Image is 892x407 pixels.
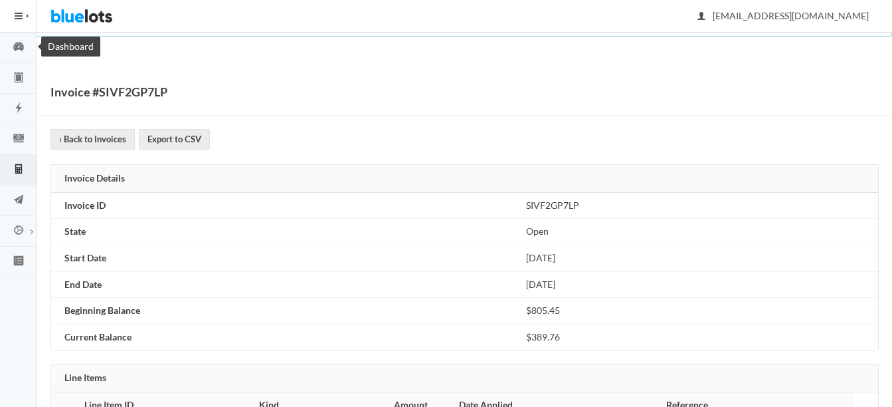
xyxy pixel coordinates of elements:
[51,364,878,392] div: Line Items
[521,324,878,350] td: $389.76
[64,200,106,211] b: Invoice ID
[521,245,878,272] td: [DATE]
[64,305,140,316] b: Beginning Balance
[41,37,100,57] div: Dashboard
[139,129,210,150] a: Export to CSV
[698,10,869,21] span: [EMAIL_ADDRESS][DOMAIN_NAME]
[51,165,878,193] div: Invoice Details
[64,225,86,237] b: State
[64,279,102,290] b: End Date
[695,11,708,23] ion-icon: person
[50,82,167,102] h1: Invoice #SIVF2GP7LP
[521,193,878,219] td: SIVF2GP7LP
[64,252,106,263] b: Start Date
[64,331,132,342] b: Current Balance
[50,129,135,150] a: ‹ Back to Invoices
[521,271,878,298] td: [DATE]
[521,219,878,245] td: Open
[521,298,878,325] td: $805.45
